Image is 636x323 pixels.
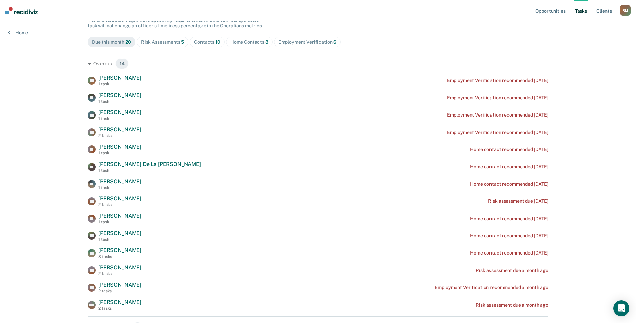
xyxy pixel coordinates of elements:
[98,151,141,155] div: 1 task
[447,95,548,101] div: Employment Verification recommended [DATE]
[278,39,337,45] div: Employment Verification
[5,7,38,14] img: Recidiviz
[98,178,141,185] span: [PERSON_NAME]
[98,282,141,288] span: [PERSON_NAME]
[620,5,631,16] button: RM
[98,185,141,190] div: 1 task
[92,39,131,45] div: Due this month
[98,75,141,81] span: [PERSON_NAME]
[215,39,220,45] span: 10
[194,39,220,45] div: Contacts
[476,268,548,273] div: Risk assessment due a month ago
[620,5,631,16] div: R M
[447,130,548,135] div: Employment Verification recommended [DATE]
[470,164,548,170] div: Home contact recommended [DATE]
[230,39,268,45] div: Home Contacts
[98,109,141,116] span: [PERSON_NAME]
[98,230,141,236] span: [PERSON_NAME]
[88,58,548,69] div: Overdue 14
[98,220,141,224] div: 1 task
[98,126,141,133] span: [PERSON_NAME]
[88,17,263,29] span: The clients below might have upcoming requirements this month. Hiding a below task will not chang...
[98,99,141,104] div: 1 task
[470,216,548,222] div: Home contact recommended [DATE]
[181,39,184,45] span: 5
[98,202,141,207] div: 2 tasks
[98,247,141,253] span: [PERSON_NAME]
[98,213,141,219] span: [PERSON_NAME]
[470,181,548,187] div: Home contact recommended [DATE]
[488,198,548,204] div: Risk assessment due [DATE]
[98,82,141,86] div: 1 task
[470,250,548,256] div: Home contact recommended [DATE]
[98,264,141,271] span: [PERSON_NAME]
[98,254,141,259] div: 3 tasks
[476,302,548,308] div: Risk assessment due a month ago
[98,299,141,305] span: [PERSON_NAME]
[141,39,184,45] div: Risk Assessments
[447,78,548,83] div: Employment Verification recommended [DATE]
[265,39,268,45] span: 8
[98,237,141,242] div: 1 task
[447,112,548,118] div: Employment Verification recommended [DATE]
[98,116,141,121] div: 1 task
[98,271,141,276] div: 2 tasks
[435,285,548,290] div: Employment Verification recommended a month ago
[333,39,336,45] span: 6
[115,58,129,69] span: 14
[125,39,131,45] span: 20
[8,30,28,36] a: Home
[98,133,141,138] div: 2 tasks
[98,161,201,167] span: [PERSON_NAME] De La [PERSON_NAME]
[613,300,629,316] div: Open Intercom Messenger
[470,147,548,152] div: Home contact recommended [DATE]
[98,289,141,293] div: 2 tasks
[98,92,141,98] span: [PERSON_NAME]
[98,144,141,150] span: [PERSON_NAME]
[470,233,548,239] div: Home contact recommended [DATE]
[98,306,141,311] div: 2 tasks
[98,195,141,202] span: [PERSON_NAME]
[98,168,201,173] div: 1 task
